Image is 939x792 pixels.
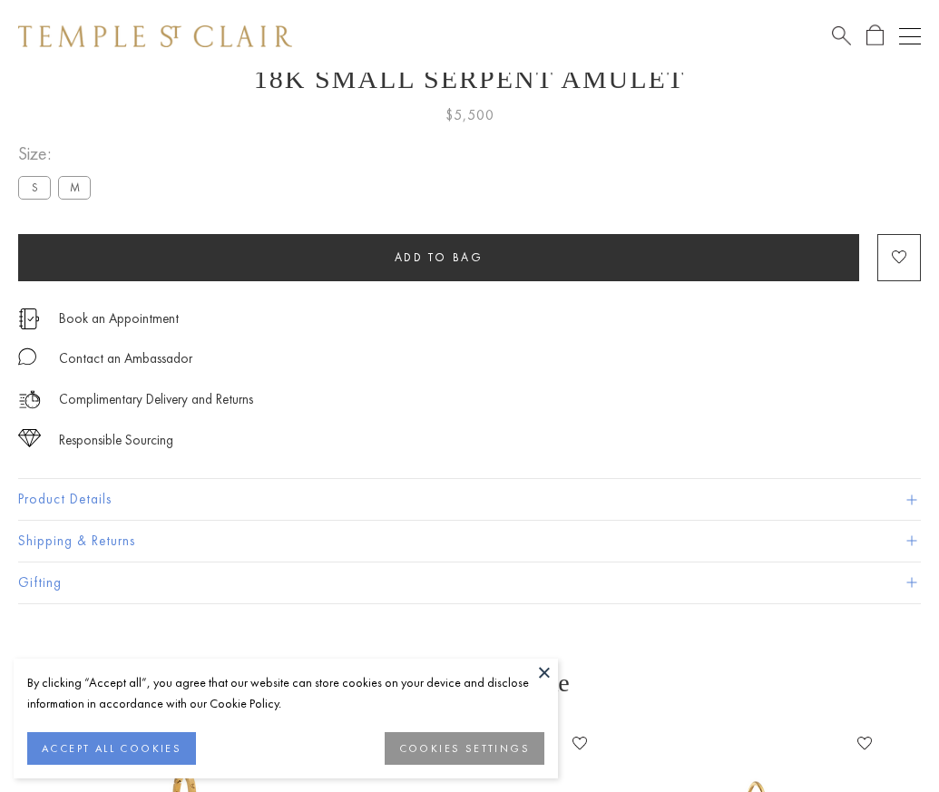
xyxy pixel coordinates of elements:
div: Responsible Sourcing [59,429,173,452]
img: icon_appointment.svg [18,308,40,329]
img: icon_delivery.svg [18,388,41,411]
button: ACCEPT ALL COOKIES [27,732,196,765]
button: Open navigation [899,25,921,47]
img: Temple St. Clair [18,25,292,47]
a: Search [832,24,851,47]
label: S [18,176,51,199]
button: Shipping & Returns [18,521,921,562]
a: Open Shopping Bag [866,24,884,47]
button: Product Details [18,479,921,520]
p: Complimentary Delivery and Returns [59,388,253,411]
span: Size: [18,139,98,169]
button: COOKIES SETTINGS [385,732,544,765]
div: Contact an Ambassador [59,347,192,370]
a: Book an Appointment [59,308,179,328]
span: Add to bag [395,249,484,265]
img: MessageIcon-01_2.svg [18,347,36,366]
div: By clicking “Accept all”, you agree that our website can store cookies on your device and disclos... [27,672,544,714]
img: icon_sourcing.svg [18,429,41,447]
h1: 18K Small Serpent Amulet [18,64,921,94]
button: Gifting [18,562,921,603]
span: $5,500 [445,103,494,127]
label: M [58,176,91,199]
button: Add to bag [18,234,859,281]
